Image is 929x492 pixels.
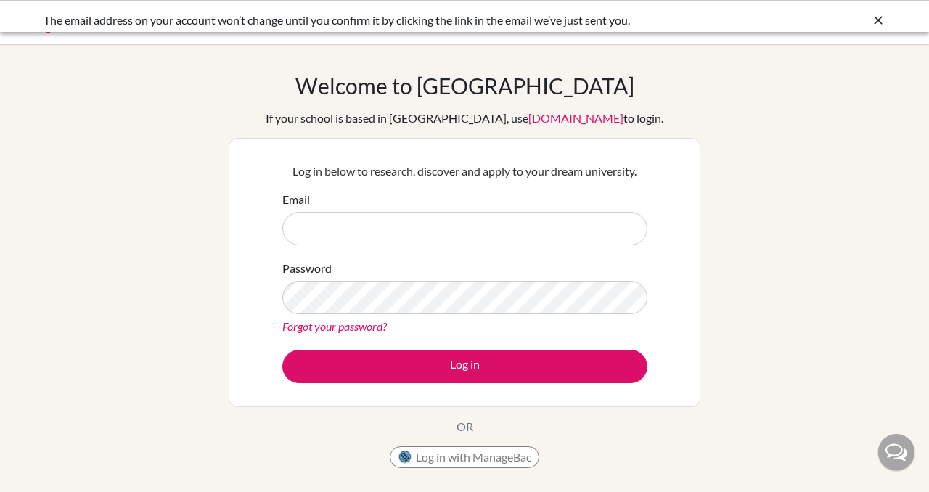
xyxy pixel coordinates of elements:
div: If your school is based in [GEOGRAPHIC_DATA], use to login. [266,110,663,127]
p: OR [457,418,473,435]
label: Password [282,260,332,277]
button: Log in [282,350,647,383]
label: Email [282,191,310,208]
button: Log in with ManageBac [390,446,539,468]
h1: Welcome to [GEOGRAPHIC_DATA] [295,73,634,99]
div: The email address on your account won’t change until you confirm it by clicking the link in the e... [44,12,668,29]
a: [DOMAIN_NAME] [528,111,623,125]
a: Forgot your password? [282,319,387,333]
p: Log in below to research, discover and apply to your dream university. [282,163,647,180]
